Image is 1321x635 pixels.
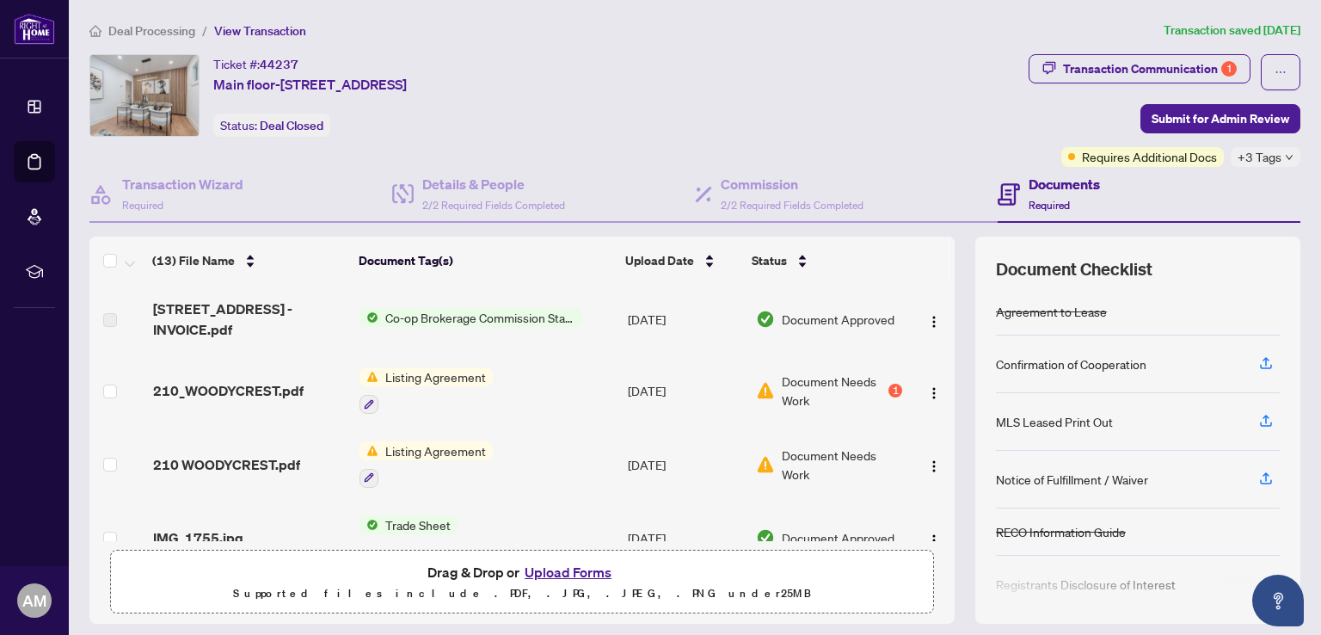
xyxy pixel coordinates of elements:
[214,23,306,39] span: View Transaction
[1029,174,1100,194] h4: Documents
[89,25,101,37] span: home
[752,251,787,270] span: Status
[996,354,1146,373] div: Confirmation of Cooperation
[108,23,195,39] span: Deal Processing
[1164,21,1300,40] article: Transaction saved [DATE]
[996,470,1148,489] div: Notice of Fulfillment / Waiver
[22,589,46,613] span: AM
[153,527,243,548] span: IMG_1755.jpg
[1252,575,1304,626] button: Open asap
[996,257,1152,281] span: Document Checklist
[756,310,775,329] img: Document Status
[202,21,207,40] li: /
[359,308,378,327] img: Status Icon
[378,515,458,534] span: Trade Sheet
[352,237,618,285] th: Document Tag(s)
[621,285,749,354] td: [DATE]
[359,367,493,414] button: Status IconListing Agreement
[927,459,941,473] img: Logo
[153,299,347,340] span: [STREET_ADDRESS] -INVOICE.pdf
[1029,199,1070,212] span: Required
[996,522,1126,541] div: RECO Information Guide
[145,237,352,285] th: (13) File Name
[721,174,863,194] h4: Commission
[121,583,923,604] p: Supported files include .PDF, .JPG, .JPEG, .PNG under 25 MB
[625,251,694,270] span: Upload Date
[359,441,493,488] button: Status IconListing Agreement
[1221,61,1237,77] div: 1
[920,451,948,478] button: Logo
[422,199,565,212] span: 2/2 Required Fields Completed
[359,515,378,534] img: Status Icon
[1140,104,1300,133] button: Submit for Admin Review
[378,367,493,386] span: Listing Agreement
[260,118,323,133] span: Deal Closed
[927,386,941,400] img: Logo
[621,354,749,428] td: [DATE]
[359,515,458,562] button: Status IconTrade Sheet
[152,251,235,270] span: (13) File Name
[213,74,407,95] span: Main floor-[STREET_ADDRESS]
[422,174,565,194] h4: Details & People
[721,199,863,212] span: 2/2 Required Fields Completed
[1082,147,1217,166] span: Requires Additional Docs
[782,372,885,410] span: Document Needs Work
[756,455,775,474] img: Document Status
[111,551,933,614] span: Drag & Drop orUpload FormsSupported files include .PDF, .JPG, .JPEG, .PNG under25MB
[756,381,775,400] img: Document Status
[260,57,298,72] span: 44237
[927,315,941,329] img: Logo
[359,367,378,386] img: Status Icon
[996,412,1113,431] div: MLS Leased Print Out
[1152,105,1289,133] span: Submit for Admin Review
[213,114,330,137] div: Status:
[996,302,1107,321] div: Agreement to Lease
[1238,147,1281,167] span: +3 Tags
[888,384,902,398] div: 1
[1029,54,1250,83] button: Transaction Communication1
[359,441,378,460] img: Status Icon
[213,54,298,74] div: Ticket #:
[996,575,1176,594] div: Registrants Disclosure of Interest
[14,13,55,45] img: logo
[927,533,941,547] img: Logo
[782,310,894,329] span: Document Approved
[920,524,948,552] button: Logo
[153,454,300,475] span: 210 WOODYCREST.pdf
[621,428,749,502] td: [DATE]
[782,446,902,484] span: Document Needs Work
[427,561,617,583] span: Drag & Drop or
[378,308,582,327] span: Co-op Brokerage Commission Statement
[359,308,582,327] button: Status IconCo-op Brokerage Commission Statement
[756,528,775,547] img: Document Status
[1285,153,1293,162] span: down
[745,237,904,285] th: Status
[519,561,617,583] button: Upload Forms
[618,237,746,285] th: Upload Date
[122,199,163,212] span: Required
[621,502,749,576] td: [DATE]
[782,528,894,547] span: Document Approved
[153,380,304,401] span: 210_WOODYCREST.pdf
[920,305,948,333] button: Logo
[122,174,243,194] h4: Transaction Wizard
[1063,55,1237,83] div: Transaction Communication
[1275,66,1287,78] span: ellipsis
[920,377,948,404] button: Logo
[378,441,493,460] span: Listing Agreement
[90,55,199,136] img: IMG-E12266330_1.jpg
